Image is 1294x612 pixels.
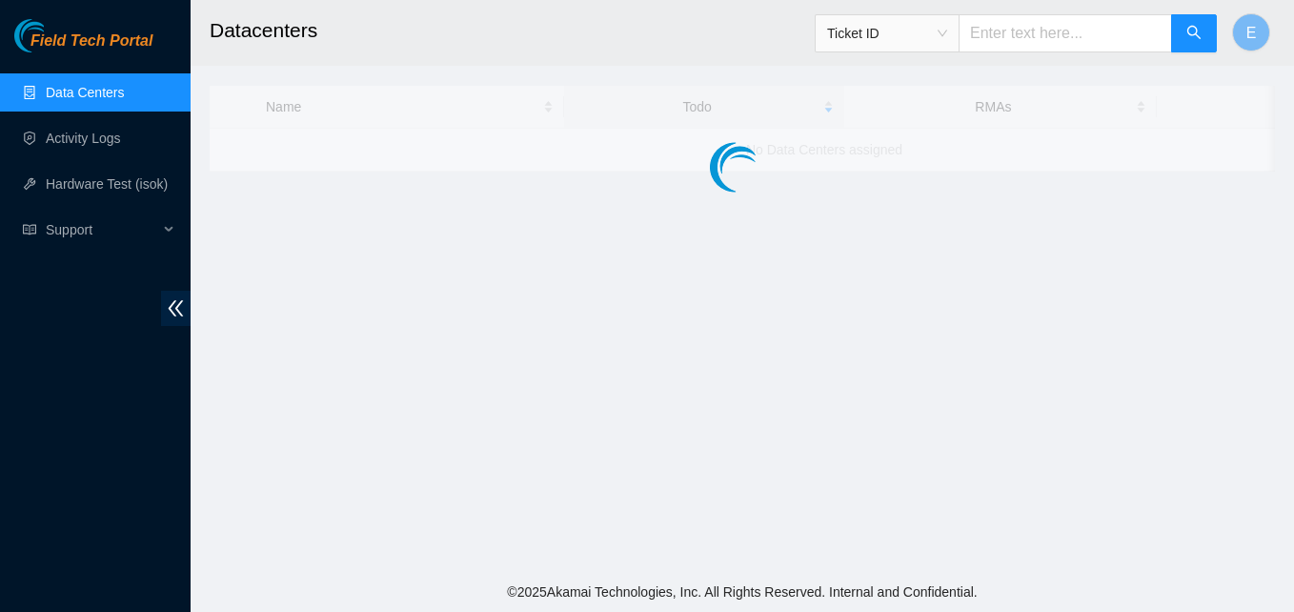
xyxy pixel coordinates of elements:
[1232,13,1270,51] button: E
[46,211,158,249] span: Support
[1171,14,1217,52] button: search
[959,14,1172,52] input: Enter text here...
[191,572,1294,612] footer: © 2025 Akamai Technologies, Inc. All Rights Reserved. Internal and Confidential.
[30,32,152,51] span: Field Tech Portal
[46,85,124,100] a: Data Centers
[827,19,947,48] span: Ticket ID
[161,291,191,326] span: double-left
[1246,21,1257,45] span: E
[14,19,96,52] img: Akamai Technologies
[46,176,168,192] a: Hardware Test (isok)
[14,34,152,59] a: Akamai TechnologiesField Tech Portal
[1186,25,1202,43] span: search
[23,223,36,236] span: read
[46,131,121,146] a: Activity Logs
